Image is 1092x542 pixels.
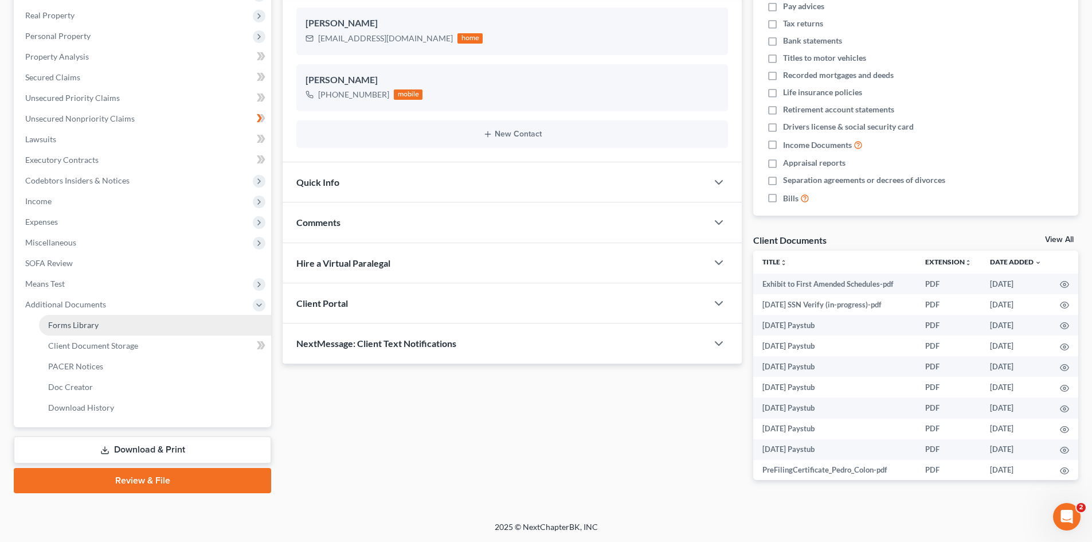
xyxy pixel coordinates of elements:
[25,279,65,288] span: Means Test
[783,193,799,204] span: Bills
[981,419,1051,439] td: [DATE]
[753,336,916,356] td: [DATE] Paystub
[783,69,894,81] span: Recorded mortgages and deeds
[916,356,981,377] td: PDF
[457,33,483,44] div: home
[965,259,972,266] i: unfold_more
[25,93,120,103] span: Unsecured Priority Claims
[48,382,93,392] span: Doc Creator
[1077,503,1086,512] span: 2
[16,108,271,129] a: Unsecured Nonpriority Claims
[753,439,916,460] td: [DATE] Paystub
[14,468,271,493] a: Review & File
[916,397,981,418] td: PDF
[753,377,916,397] td: [DATE] Paystub
[220,521,873,542] div: 2025 © NextChapterBK, INC
[981,397,1051,418] td: [DATE]
[1053,503,1081,531] iframe: Intercom live chat
[48,341,138,350] span: Client Document Storage
[16,46,271,67] a: Property Analysis
[48,361,103,371] span: PACER Notices
[916,274,981,294] td: PDF
[916,315,981,336] td: PDF
[783,174,945,186] span: Separation agreements or decrees of divorces
[394,89,422,100] div: mobile
[39,315,271,336] a: Forms Library
[916,439,981,460] td: PDF
[981,460,1051,481] td: [DATE]
[783,1,824,12] span: Pay advices
[318,89,389,100] div: [PHONE_NUMBER]
[916,419,981,439] td: PDF
[1045,236,1074,244] a: View All
[916,377,981,397] td: PDF
[16,67,271,88] a: Secured Claims
[25,217,58,227] span: Expenses
[16,253,271,274] a: SOFA Review
[783,35,842,46] span: Bank statements
[981,294,1051,315] td: [DATE]
[39,356,271,377] a: PACER Notices
[753,274,916,294] td: Exhibit to First Amended Schedules-pdf
[762,258,787,266] a: Titleunfold_more
[981,356,1051,377] td: [DATE]
[981,274,1051,294] td: [DATE]
[25,258,73,268] span: SOFA Review
[48,320,99,330] span: Forms Library
[25,134,56,144] span: Lawsuits
[296,298,348,309] span: Client Portal
[25,31,91,41] span: Personal Property
[753,234,827,246] div: Client Documents
[296,338,456,349] span: NextMessage: Client Text Notifications
[25,72,80,82] span: Secured Claims
[753,460,916,481] td: PreFilingCertificate_Pedro_Colon-pdf
[753,397,916,418] td: [DATE] Paystub
[48,403,114,412] span: Download History
[306,17,719,30] div: [PERSON_NAME]
[39,397,271,418] a: Download History
[25,155,99,165] span: Executory Contracts
[16,88,271,108] a: Unsecured Priority Claims
[990,258,1042,266] a: Date Added expand_more
[753,315,916,336] td: [DATE] Paystub
[16,129,271,150] a: Lawsuits
[916,460,981,481] td: PDF
[780,259,787,266] i: unfold_more
[981,336,1051,356] td: [DATE]
[783,139,852,151] span: Income Documents
[306,73,719,87] div: [PERSON_NAME]
[783,18,823,29] span: Tax returns
[296,217,340,228] span: Comments
[16,150,271,170] a: Executory Contracts
[753,356,916,377] td: [DATE] Paystub
[925,258,972,266] a: Extensionunfold_more
[296,177,339,188] span: Quick Info
[783,87,862,98] span: Life insurance policies
[25,176,130,185] span: Codebtors Insiders & Notices
[14,436,271,463] a: Download & Print
[916,294,981,315] td: PDF
[39,336,271,356] a: Client Document Storage
[981,315,1051,336] td: [DATE]
[783,157,846,169] span: Appraisal reports
[753,294,916,315] td: [DATE] SSN Verify (in-progress)-pdf
[25,196,52,206] span: Income
[916,336,981,356] td: PDF
[981,377,1051,397] td: [DATE]
[783,121,914,132] span: Drivers license & social security card
[753,419,916,439] td: [DATE] Paystub
[296,258,390,268] span: Hire a Virtual Paralegal
[25,52,89,61] span: Property Analysis
[318,33,453,44] div: [EMAIL_ADDRESS][DOMAIN_NAME]
[25,10,75,20] span: Real Property
[25,299,106,309] span: Additional Documents
[783,52,866,64] span: Titles to motor vehicles
[39,377,271,397] a: Doc Creator
[981,439,1051,460] td: [DATE]
[25,114,135,123] span: Unsecured Nonpriority Claims
[1035,259,1042,266] i: expand_more
[306,130,719,139] button: New Contact
[783,104,894,115] span: Retirement account statements
[25,237,76,247] span: Miscellaneous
